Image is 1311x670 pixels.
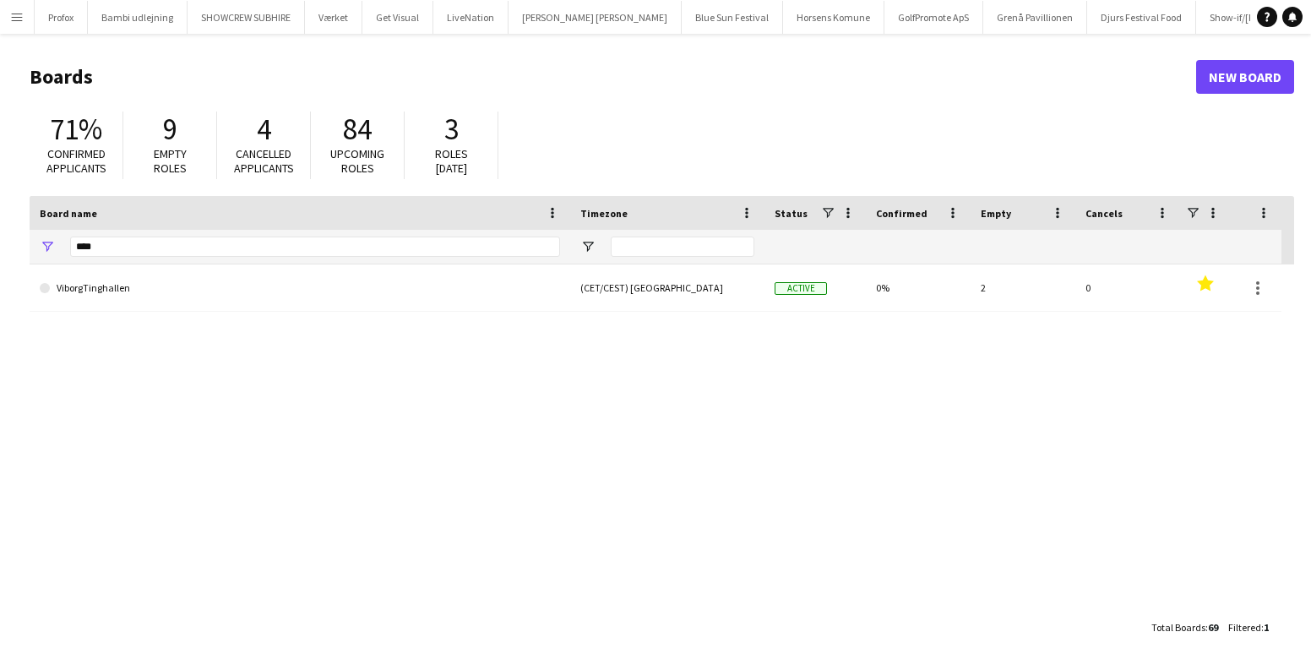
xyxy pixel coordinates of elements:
button: Blue Sun Festival [682,1,783,34]
span: Confirmed applicants [46,146,106,176]
span: Cancels [1085,207,1123,220]
span: Upcoming roles [330,146,384,176]
button: SHOWCREW SUBHIRE [188,1,305,34]
span: 84 [343,111,372,148]
button: Djurs Festival Food [1087,1,1196,34]
button: Horsens Komune [783,1,884,34]
button: GolfPromote ApS [884,1,983,34]
span: 1 [1264,621,1269,634]
div: 0 [1075,264,1180,311]
button: Bambi udlejning [88,1,188,34]
span: 9 [163,111,177,148]
button: Profox [35,1,88,34]
div: (CET/CEST) [GEOGRAPHIC_DATA] [570,264,764,311]
span: 3 [444,111,459,148]
button: LiveNation [433,1,509,34]
input: Board name Filter Input [70,237,560,257]
span: Empty [981,207,1011,220]
span: Board name [40,207,97,220]
button: Grenå Pavillionen [983,1,1087,34]
span: Total Boards [1151,621,1205,634]
button: Get Visual [362,1,433,34]
span: Timezone [580,207,628,220]
span: Roles [DATE] [435,146,468,176]
span: Status [775,207,808,220]
span: Filtered [1228,621,1261,634]
div: : [1228,611,1269,644]
button: Open Filter Menu [580,239,596,254]
button: Open Filter Menu [40,239,55,254]
span: 4 [257,111,271,148]
h1: Boards [30,64,1196,90]
div: 2 [971,264,1075,311]
div: : [1151,611,1218,644]
button: [PERSON_NAME] [PERSON_NAME] [509,1,682,34]
span: Active [775,282,827,295]
a: ViborgTinghallen [40,264,560,312]
button: Værket [305,1,362,34]
span: Cancelled applicants [234,146,294,176]
div: 0% [866,264,971,311]
span: 69 [1208,621,1218,634]
a: New Board [1196,60,1294,94]
span: 71% [50,111,102,148]
input: Timezone Filter Input [611,237,754,257]
span: Empty roles [154,146,187,176]
span: Confirmed [876,207,927,220]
